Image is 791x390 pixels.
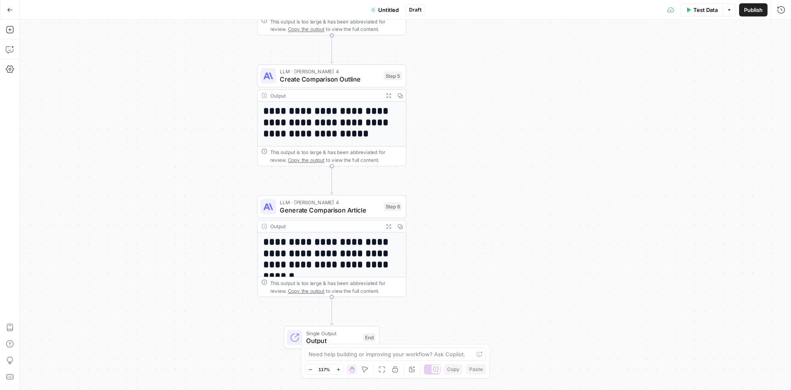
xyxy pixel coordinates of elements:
[270,92,380,100] div: Output
[270,18,402,33] div: This output is too large & has been abbreviated for review. to view the full content.
[693,6,718,14] span: Test Data
[744,6,763,14] span: Publish
[384,72,402,80] div: Step 5
[270,279,402,294] div: This output is too large & has been abbreviated for review. to view the full content.
[288,157,325,163] span: Copy the output
[469,366,483,373] span: Paste
[378,6,399,14] span: Untitled
[280,75,380,84] span: Create Comparison Outline
[288,288,325,294] span: Copy the output
[288,26,325,32] span: Copy the output
[318,366,330,373] span: 117%
[280,205,380,215] span: Generate Comparison Article
[280,68,380,75] span: LLM · [PERSON_NAME] 4
[447,366,459,373] span: Copy
[257,326,406,349] div: Single OutputOutputEnd
[681,3,723,16] button: Test Data
[330,35,333,63] g: Edge from step_4 to step_5
[270,222,380,230] div: Output
[466,364,486,375] button: Paste
[270,148,402,163] div: This output is too large & has been abbreviated for review. to view the full content.
[366,3,404,16] button: Untitled
[444,364,463,375] button: Copy
[306,329,359,337] span: Single Output
[384,202,402,211] div: Step 6
[330,166,333,194] g: Edge from step_5 to step_6
[739,3,768,16] button: Publish
[363,333,375,342] div: End
[306,336,359,346] span: Output
[409,6,421,14] span: Draft
[280,199,380,206] span: LLM · [PERSON_NAME] 4
[330,297,333,325] g: Edge from step_6 to end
